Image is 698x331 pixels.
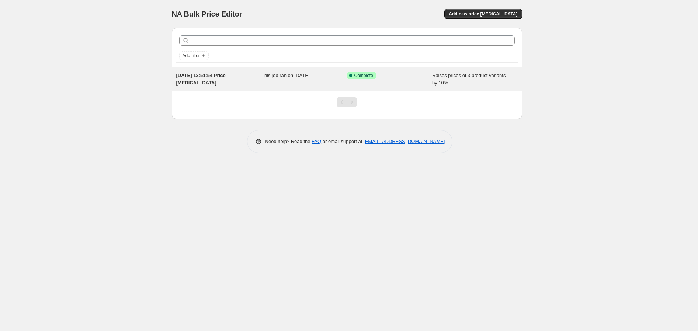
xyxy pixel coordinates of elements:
[176,73,226,86] span: [DATE] 13:51:54 Price [MEDICAL_DATA]
[261,73,311,78] span: This job ran on [DATE].
[444,9,522,19] button: Add new price [MEDICAL_DATA]
[321,139,364,144] span: or email support at
[183,53,200,59] span: Add filter
[432,73,506,86] span: Raises prices of 3 product variants by 10%
[364,139,445,144] a: [EMAIL_ADDRESS][DOMAIN_NAME]
[312,139,321,144] a: FAQ
[172,10,242,18] span: NA Bulk Price Editor
[337,97,357,107] nav: Pagination
[179,51,209,60] button: Add filter
[449,11,517,17] span: Add new price [MEDICAL_DATA]
[354,73,373,79] span: Complete
[265,139,312,144] span: Need help? Read the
